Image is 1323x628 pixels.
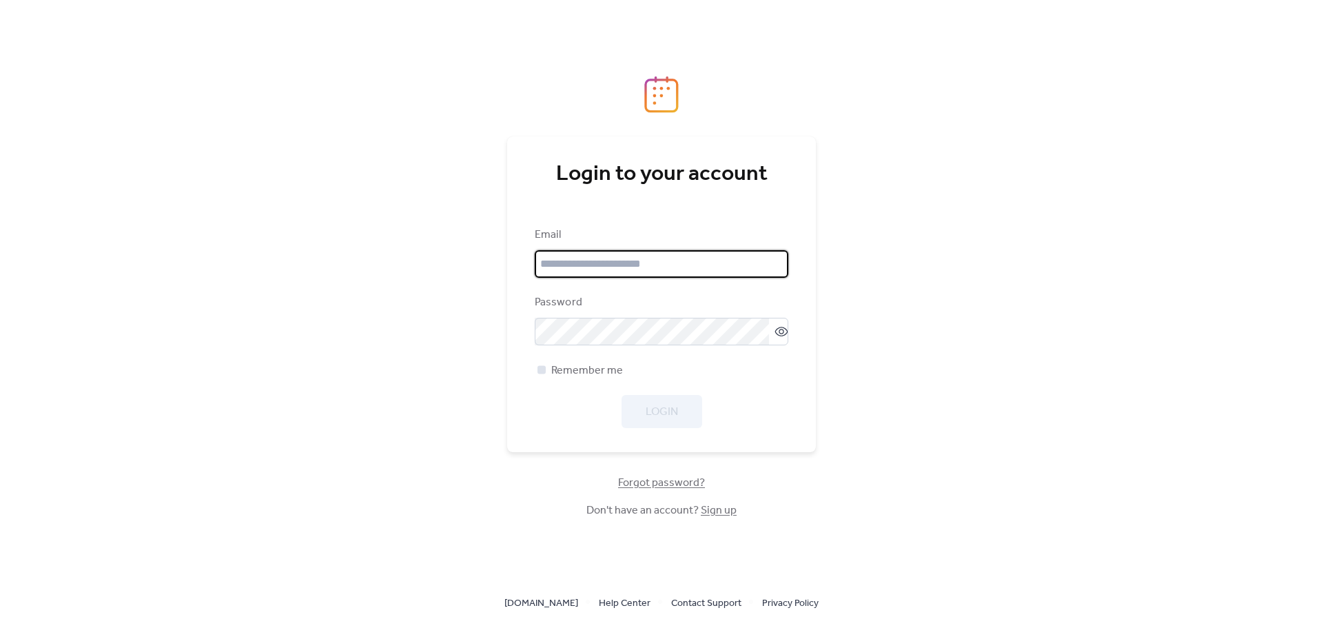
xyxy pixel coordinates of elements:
[701,500,737,521] a: Sign up
[535,294,786,311] div: Password
[671,596,741,612] span: Contact Support
[671,594,741,611] a: Contact Support
[504,594,578,611] a: [DOMAIN_NAME]
[644,76,679,113] img: logo
[535,227,786,243] div: Email
[599,594,650,611] a: Help Center
[535,161,788,188] div: Login to your account
[586,503,737,519] span: Don't have an account?
[599,596,650,612] span: Help Center
[504,596,578,612] span: [DOMAIN_NAME]
[618,475,705,492] span: Forgot password?
[762,596,819,612] span: Privacy Policy
[762,594,819,611] a: Privacy Policy
[618,479,705,487] a: Forgot password?
[551,363,623,379] span: Remember me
